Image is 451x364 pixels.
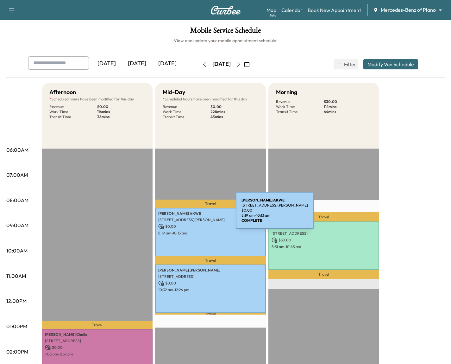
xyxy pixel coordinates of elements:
[158,280,263,286] p: $ 0.00
[272,237,376,243] p: $ 30.00
[158,211,263,216] p: [PERSON_NAME] AKWE
[6,27,445,37] h1: Mobile Service Schedule
[344,61,355,68] span: Filter
[324,99,372,104] p: $ 30.00
[241,198,285,202] b: [PERSON_NAME] AKWE
[158,268,263,273] p: [PERSON_NAME] [PERSON_NAME]
[272,244,376,249] p: 8:51 am - 10:45 am
[276,88,297,97] h5: Morning
[6,37,445,44] h6: View and update your mobile appointment schedule.
[210,104,258,109] p: $ 0.00
[6,247,28,254] p: 10:00AM
[212,60,231,68] div: [DATE]
[324,109,372,114] p: 44 mins
[6,171,28,179] p: 07:00AM
[49,88,76,97] h5: Afternoon
[6,221,28,229] p: 09:00AM
[334,59,358,69] button: Filter
[276,104,324,109] p: Work Time
[6,348,28,355] p: 02:00PM
[268,212,379,221] p: Travel
[268,270,379,279] p: Travel
[49,114,97,119] p: Transit Time
[163,97,258,102] p: Scheduled hours have been modified for this day
[42,321,153,329] p: Travel
[6,297,27,305] p: 12:00PM
[308,6,361,14] a: Book New Appointment
[6,146,28,154] p: 06:00AM
[163,104,210,109] p: Revenue
[49,97,145,102] p: Scheduled hours have been modified for this day
[276,109,324,114] p: Transit Time
[210,6,241,15] img: Curbee Logo
[97,104,145,109] p: $ 0.00
[97,114,145,119] p: 36 mins
[49,109,97,114] p: Work Time
[122,56,152,71] div: [DATE]
[381,6,436,14] span: Mercedes-Benz of Plano
[97,109,145,114] p: 114 mins
[270,13,276,18] div: Beta
[163,88,185,97] h5: Mid-Day
[163,109,210,114] p: Work Time
[45,332,149,337] p: [PERSON_NAME] Challa
[158,231,263,236] p: 8:19 am - 10:13 am
[49,104,97,109] p: Revenue
[45,338,149,343] p: [STREET_ADDRESS]
[6,196,28,204] p: 08:00AM
[158,224,263,229] p: $ 0.00
[241,203,308,208] p: [STREET_ADDRESS][PERSON_NAME]
[6,272,26,280] p: 11:00AM
[158,274,263,279] p: [STREET_ADDRESS]
[6,322,27,330] p: 01:00PM
[276,99,324,104] p: Revenue
[91,56,122,71] div: [DATE]
[266,6,276,14] a: MapBeta
[363,59,418,69] button: Modify Van Schedule
[152,56,183,71] div: [DATE]
[163,114,210,119] p: Transit Time
[241,208,308,213] p: $ 0.00
[155,200,266,208] p: Travel
[210,114,258,119] p: 43 mins
[158,217,263,222] p: [STREET_ADDRESS][PERSON_NAME]
[158,287,263,292] p: 10:32 am - 12:26 pm
[241,218,262,223] b: COMPLETE
[155,256,266,265] p: Travel
[210,109,258,114] p: 228 mins
[272,225,376,230] p: [PERSON_NAME] Vu
[324,104,372,109] p: 114 mins
[45,352,149,357] p: 1:03 pm - 2:57 pm
[45,345,149,350] p: $ 0.00
[272,231,376,236] p: [STREET_ADDRESS]
[281,6,303,14] a: Calendar
[241,213,308,218] p: 8:19 am - 10:13 am
[155,313,266,315] p: Travel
